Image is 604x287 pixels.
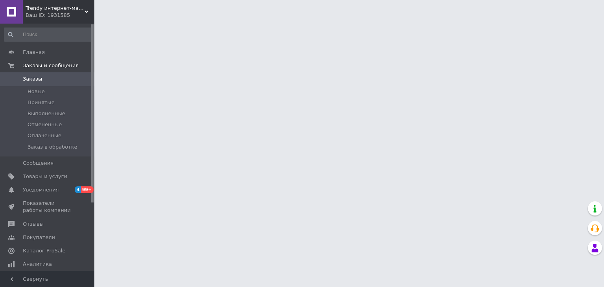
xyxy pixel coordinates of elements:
span: Принятые [28,99,55,106]
span: 99+ [81,186,94,193]
span: Отзывы [23,221,44,228]
span: Каталог ProSale [23,247,65,254]
input: Поиск [4,28,93,42]
span: Новые [28,88,45,95]
span: 4 [75,186,81,193]
span: Отмененные [28,121,62,128]
span: Товары и услуги [23,173,67,180]
span: Заказы и сообщения [23,62,79,69]
span: Уведомления [23,186,59,193]
span: Выполненные [28,110,65,117]
span: Покупатели [23,234,55,241]
span: Аналитика [23,261,52,268]
div: Ваш ID: 1931585 [26,12,94,19]
span: Показатели работы компании [23,200,73,214]
span: Заказы [23,75,42,83]
span: Сообщения [23,160,53,167]
span: Заказ в обработке [28,143,77,151]
span: Оплаченные [28,132,61,139]
span: Trendy интернет-магазин [26,5,85,12]
span: Главная [23,49,45,56]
